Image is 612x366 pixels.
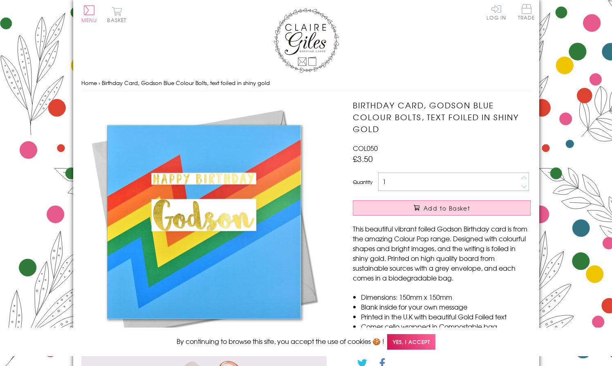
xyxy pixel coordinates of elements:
span: Trade [518,4,535,20]
span: Yes, I accept [387,334,435,350]
img: Claire Giles Greetings Cards [273,8,339,73]
span: Birthday Card, Godson Blue Colour Bolts, text foiled in shiny gold [102,79,270,87]
li: Blank inside for your own message [361,302,531,312]
nav: breadcrumbs [81,75,531,92]
li: Dimensions: 150mm x 150mm [361,292,531,302]
button: Basket [106,7,128,22]
label: Quantity [353,178,372,186]
li: Comes cello wrapped in Compostable bag [361,321,531,331]
a: Log In [486,4,506,20]
img: Birthday Card, Godson Blue Colour Bolts, text foiled in shiny gold [81,99,327,345]
button: Add to Basket [353,200,531,216]
span: £3.50 [353,153,373,164]
h1: Birthday Card, Godson Blue Colour Bolts, text foiled in shiny gold [353,99,531,135]
button: Menu [81,5,97,22]
span: COL050 [353,143,378,153]
span: Add to Basket [424,204,470,212]
span: › [99,79,100,87]
a: Home [81,79,97,87]
p: This beautiful vibrant foiled Godson Birthday card is from the amazing Colour Pop range. Designed... [353,224,531,283]
li: Printed in the U.K with beautiful Gold Foiled text [361,312,531,321]
span: Menu [81,16,97,24]
a: Trade [518,4,535,22]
